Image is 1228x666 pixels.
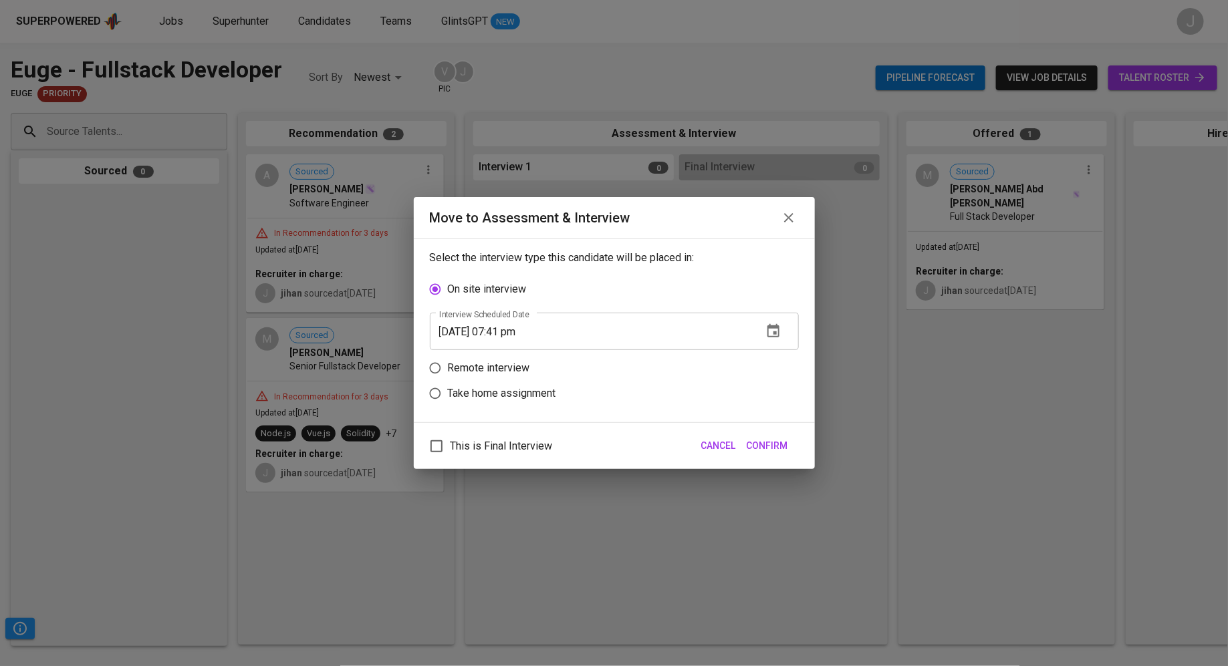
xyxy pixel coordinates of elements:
[701,438,736,454] span: Cancel
[448,281,527,297] p: On site interview
[741,434,793,458] button: Confirm
[430,250,799,266] p: Select the interview type this candidate will be placed in:
[747,438,788,454] span: Confirm
[448,385,556,401] p: Take home assignment
[430,208,630,228] div: Move to Assessment & Interview
[451,438,553,454] span: This is Final Interview
[696,434,741,458] button: Cancel
[448,360,530,376] p: Remote interview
